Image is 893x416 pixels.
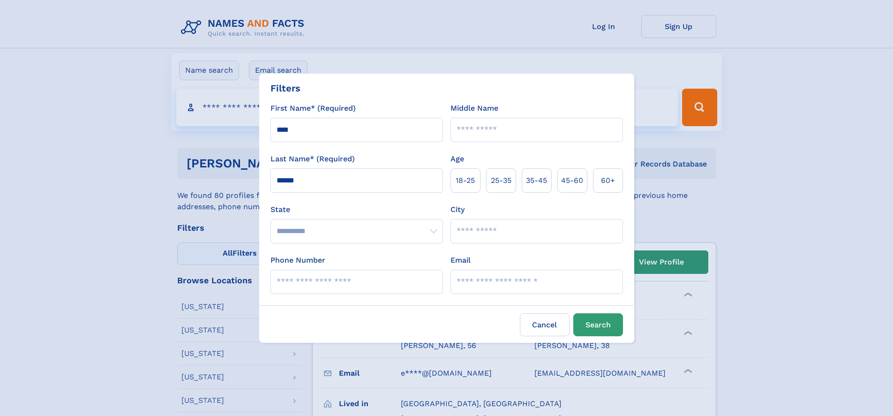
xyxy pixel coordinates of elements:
[450,103,498,114] label: Middle Name
[450,255,471,266] label: Email
[450,204,465,215] label: City
[270,81,300,95] div: Filters
[270,204,443,215] label: State
[491,175,511,186] span: 25‑35
[270,255,325,266] label: Phone Number
[450,153,464,165] label: Age
[573,313,623,336] button: Search
[456,175,475,186] span: 18‑25
[561,175,583,186] span: 45‑60
[601,175,615,186] span: 60+
[270,103,356,114] label: First Name* (Required)
[270,153,355,165] label: Last Name* (Required)
[526,175,547,186] span: 35‑45
[520,313,570,336] label: Cancel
